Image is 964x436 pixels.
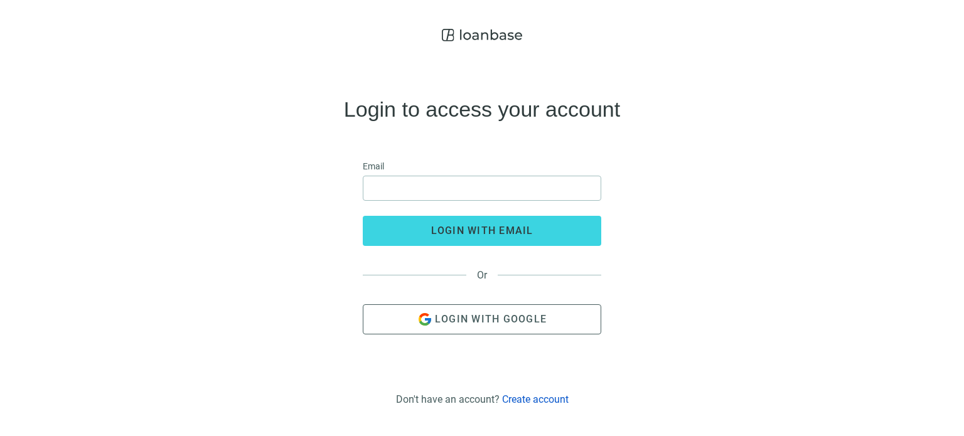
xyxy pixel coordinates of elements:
div: Don't have an account? [396,393,569,405]
span: login with email [431,225,533,237]
a: Create account [502,393,569,405]
button: login with email [363,216,601,246]
span: Or [466,269,498,281]
h4: Login to access your account [344,99,620,119]
span: Login with Google [435,313,547,325]
button: Login with Google [363,304,601,334]
span: Email [363,159,384,173]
